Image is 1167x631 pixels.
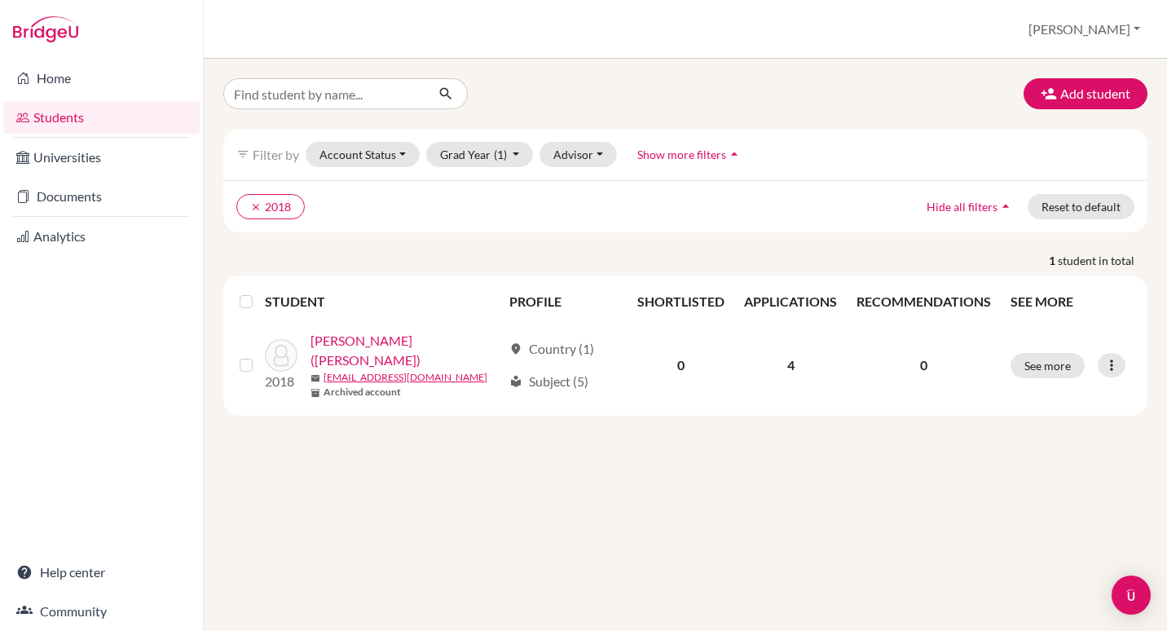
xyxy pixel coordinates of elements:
a: Home [3,62,200,95]
th: PROFILE [500,282,628,321]
button: clear2018 [236,194,305,219]
b: Archived account [324,385,401,399]
th: APPLICATIONS [734,282,847,321]
button: Show more filtersarrow_drop_up [623,142,756,167]
img: Sa Nogueira, William (Billy) [265,339,297,372]
span: (1) [494,148,507,161]
a: Universities [3,141,200,174]
div: Country (1) [509,339,594,359]
span: local_library [509,375,522,388]
a: [PERSON_NAME] ([PERSON_NAME]) [310,331,501,370]
div: Open Intercom Messenger [1112,576,1151,615]
a: Analytics [3,220,200,253]
i: filter_list [236,148,249,161]
a: Community [3,595,200,628]
th: SEE MORE [1001,282,1141,321]
a: Documents [3,180,200,213]
button: Hide all filtersarrow_drop_up [913,194,1028,219]
strong: 1 [1049,252,1058,269]
th: SHORTLISTED [628,282,734,321]
span: inventory_2 [310,388,320,398]
button: Add student [1024,78,1147,109]
span: location_on [509,342,522,355]
i: arrow_drop_up [997,198,1014,214]
button: Account Status [306,142,420,167]
button: Advisor [539,142,617,167]
input: Find student by name... [223,78,425,109]
i: arrow_drop_up [726,146,742,162]
td: 4 [734,321,847,409]
span: mail [310,373,320,383]
th: STUDENT [265,282,499,321]
button: Reset to default [1028,194,1134,219]
th: RECOMMENDATIONS [847,282,1001,321]
a: Help center [3,556,200,589]
i: clear [250,201,262,213]
span: Filter by [253,147,299,162]
button: Grad Year(1) [426,142,534,167]
span: Show more filters [637,148,726,161]
div: Subject (5) [509,372,588,391]
button: See more [1011,353,1085,378]
p: 2018 [265,372,297,391]
img: Bridge-U [13,16,78,42]
button: [PERSON_NAME] [1021,14,1147,45]
p: 0 [857,355,991,375]
a: [EMAIL_ADDRESS][DOMAIN_NAME] [324,370,487,385]
span: student in total [1058,252,1147,269]
span: Hide all filters [927,200,997,214]
td: 0 [628,321,734,409]
a: Students [3,101,200,134]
